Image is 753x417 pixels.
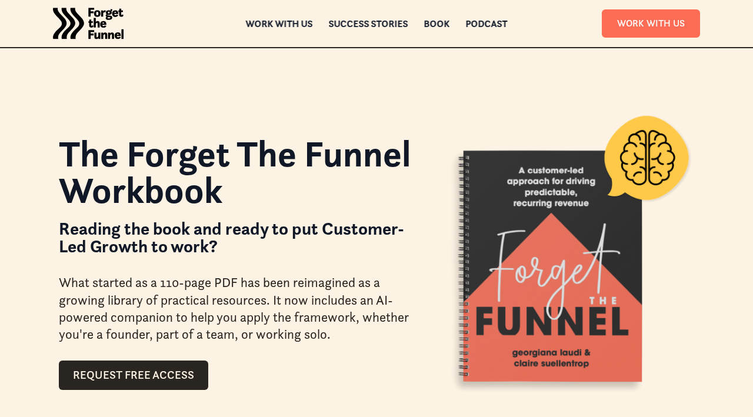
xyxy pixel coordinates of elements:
div: What started as a 110-page PDF has been reimagined as a growing library of practical resources. I... [59,274,426,343]
a: Podcast [466,19,508,28]
a: Work with us [246,19,313,28]
a: Book [424,19,450,28]
strong: Reading the book and ready to put Customer-Led Growth to work? [59,218,404,257]
a: Success Stories [329,19,408,28]
a: Request Free Access [59,361,208,390]
a: Work With Us [602,9,700,37]
h1: The Forget The Funnel Workbook [59,135,426,209]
